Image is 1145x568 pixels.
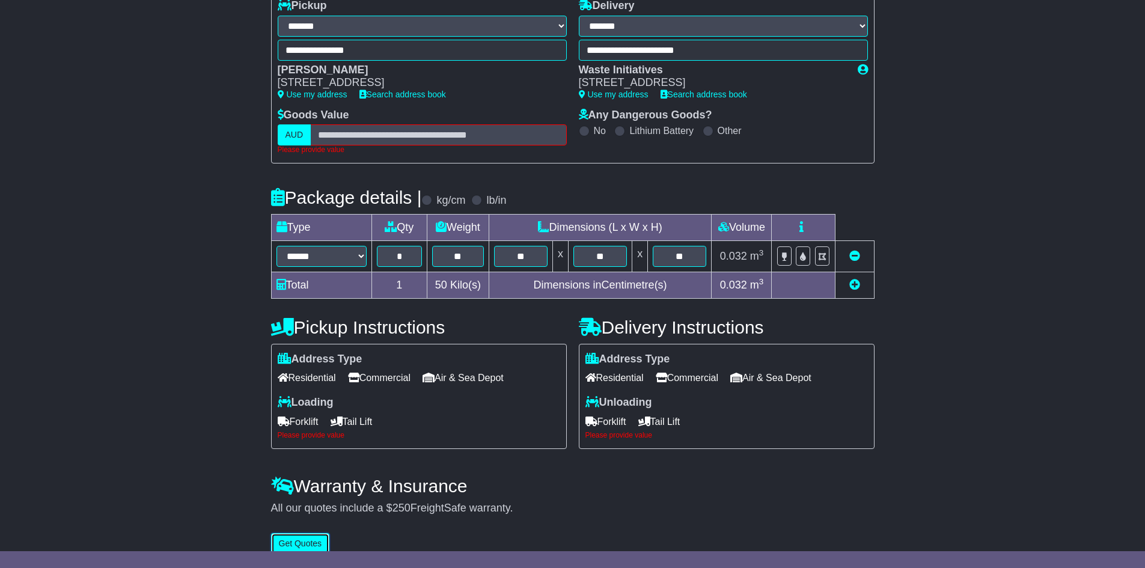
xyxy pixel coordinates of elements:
[579,109,712,122] label: Any Dangerous Goods?
[427,272,489,298] td: Kilo(s)
[278,76,555,90] div: [STREET_ADDRESS]
[278,412,319,431] span: Forklift
[271,533,330,554] button: Get Quotes
[579,64,846,77] div: Waste Initiatives
[750,250,764,262] span: m
[759,248,764,257] sup: 3
[720,250,747,262] span: 0.032
[423,368,504,387] span: Air & Sea Depot
[849,250,860,262] a: Remove this item
[579,90,649,99] a: Use my address
[271,317,567,337] h4: Pickup Instructions
[585,353,670,366] label: Address Type
[278,396,334,409] label: Loading
[278,353,362,366] label: Address Type
[278,109,349,122] label: Goods Value
[371,214,427,240] td: Qty
[750,279,764,291] span: m
[271,188,422,207] h4: Package details |
[579,76,846,90] div: [STREET_ADDRESS]
[278,431,560,439] div: Please provide value
[585,412,626,431] span: Forklift
[278,64,555,77] div: [PERSON_NAME]
[594,125,606,136] label: No
[271,476,875,496] h4: Warranty & Insurance
[579,317,875,337] h4: Delivery Instructions
[718,125,742,136] label: Other
[348,368,411,387] span: Commercial
[278,124,311,145] label: AUD
[759,277,764,286] sup: 3
[849,279,860,291] a: Add new item
[278,145,567,154] div: Please provide value
[435,279,447,291] span: 50
[359,90,446,99] a: Search address book
[656,368,718,387] span: Commercial
[730,368,811,387] span: Air & Sea Depot
[486,194,506,207] label: lb/in
[271,272,371,298] td: Total
[661,90,747,99] a: Search address book
[331,412,373,431] span: Tail Lift
[712,214,772,240] td: Volume
[629,125,694,136] label: Lithium Battery
[632,240,648,272] td: x
[638,412,680,431] span: Tail Lift
[585,431,868,439] div: Please provide value
[278,90,347,99] a: Use my address
[436,194,465,207] label: kg/cm
[585,368,644,387] span: Residential
[278,368,336,387] span: Residential
[427,214,489,240] td: Weight
[371,272,427,298] td: 1
[271,502,875,515] div: All our quotes include a $ FreightSafe warranty.
[271,214,371,240] td: Type
[720,279,747,291] span: 0.032
[489,214,712,240] td: Dimensions (L x W x H)
[552,240,568,272] td: x
[489,272,712,298] td: Dimensions in Centimetre(s)
[392,502,411,514] span: 250
[585,396,652,409] label: Unloading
